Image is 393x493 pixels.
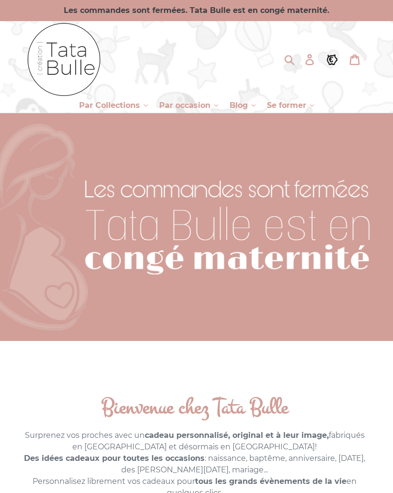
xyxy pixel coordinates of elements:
[79,101,140,110] span: Par Collections
[145,431,329,440] strong: cadeau personnalisé, original et à leur image,
[262,98,319,113] button: Se former
[329,55,333,64] tspan: €
[24,454,205,463] b: Des idées cadeaux pour toutes les occasions
[322,47,344,71] a: €
[26,21,103,98] img: Tata Bulle
[225,98,260,113] button: Blog
[195,477,347,486] b: tous les grands évènements de la vie
[230,101,248,110] span: Blog
[159,101,210,110] span: Par occasion
[154,98,223,113] button: Par occasion
[74,98,152,113] button: Par Collections
[23,394,367,422] h2: Bienvenue chez Tata Bulle
[267,101,306,110] span: Se former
